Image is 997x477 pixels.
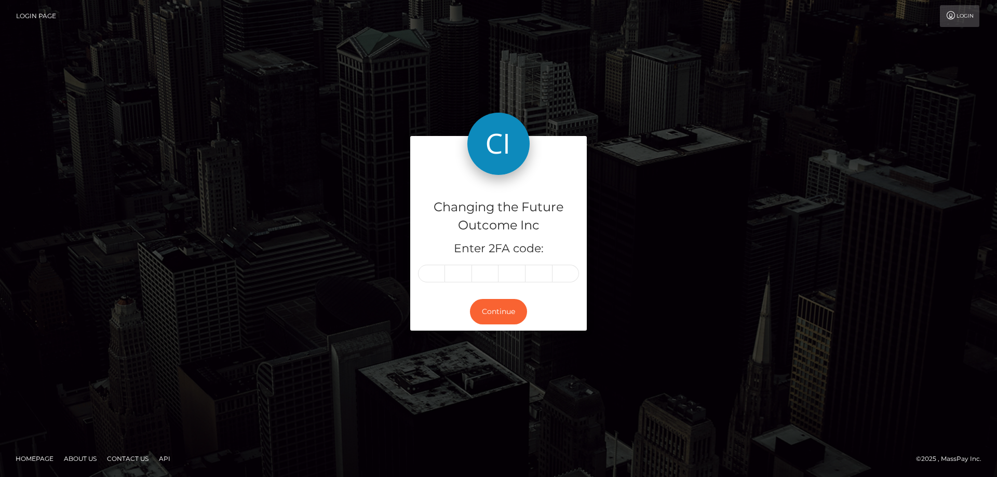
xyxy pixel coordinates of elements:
[916,453,989,465] div: © 2025 , MassPay Inc.
[470,299,527,324] button: Continue
[155,451,174,467] a: API
[60,451,101,467] a: About Us
[418,241,579,257] h5: Enter 2FA code:
[11,451,58,467] a: Homepage
[418,198,579,235] h4: Changing the Future Outcome Inc
[467,113,530,175] img: Changing the Future Outcome Inc
[940,5,979,27] a: Login
[16,5,56,27] a: Login Page
[103,451,153,467] a: Contact Us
